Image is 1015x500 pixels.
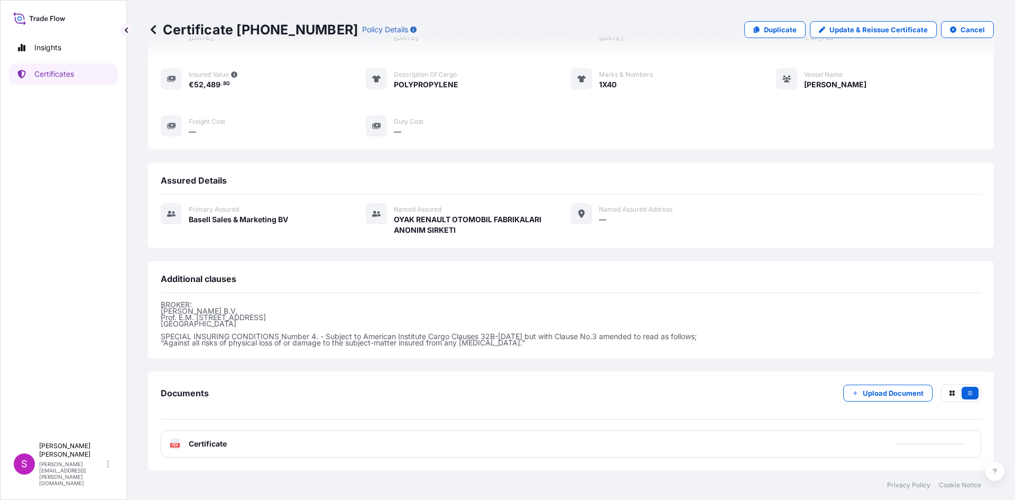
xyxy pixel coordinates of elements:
[21,459,27,469] span: S
[9,63,118,85] a: Certificates
[394,117,423,126] span: Duty Cost
[887,481,930,489] a: Privacy Policy
[9,37,118,58] a: Insights
[804,79,866,90] span: [PERSON_NAME]
[599,214,606,225] span: —
[810,21,937,38] a: Update & Reissue Certificate
[204,81,206,88] span: ,
[223,82,230,86] span: 80
[189,205,239,214] span: Primary assured
[394,79,458,90] span: POLYPROPYLENE
[189,126,196,137] span: —
[394,205,441,214] span: Named Assured
[189,214,288,225] span: Basell Sales & Marketing BV
[189,117,225,126] span: Freight Cost
[189,439,227,449] span: Certificate
[206,81,220,88] span: 489
[764,24,797,35] p: Duplicate
[939,481,981,489] a: Cookie Notice
[161,388,209,398] span: Documents
[161,274,236,284] span: Additional clauses
[189,81,194,88] span: €
[189,70,229,79] span: Insured Value
[34,42,61,53] p: Insights
[148,21,358,38] p: Certificate [PHONE_NUMBER]
[39,461,105,486] p: [PERSON_NAME][EMAIL_ADDRESS][PERSON_NAME][DOMAIN_NAME]
[221,82,223,86] span: .
[394,70,457,79] span: Description of cargo
[599,79,616,90] span: 1X40
[39,442,105,459] p: [PERSON_NAME] [PERSON_NAME]
[362,24,408,35] p: Policy Details
[34,69,74,79] p: Certificates
[804,70,843,79] span: Vessel Name
[843,385,933,402] button: Upload Document
[599,205,672,214] span: Named Assured Address
[394,126,401,137] span: —
[172,443,179,447] text: PDF
[394,214,571,235] span: OYAK RENAULT OTOMOBIL FABRIKALARI ANONIM SIRKETI
[829,24,928,35] p: Update & Reissue Certificate
[161,175,227,186] span: Assured Details
[941,21,994,38] button: Cancel
[194,81,204,88] span: 52
[161,302,981,346] p: BROKER: [PERSON_NAME] B.V. Prof. E.M. [STREET_ADDRESS] [GEOGRAPHIC_DATA] SPECIAL INSURING CONDITI...
[744,21,806,38] a: Duplicate
[599,70,653,79] span: Marks & Numbers
[863,388,924,398] p: Upload Document
[961,24,985,35] p: Cancel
